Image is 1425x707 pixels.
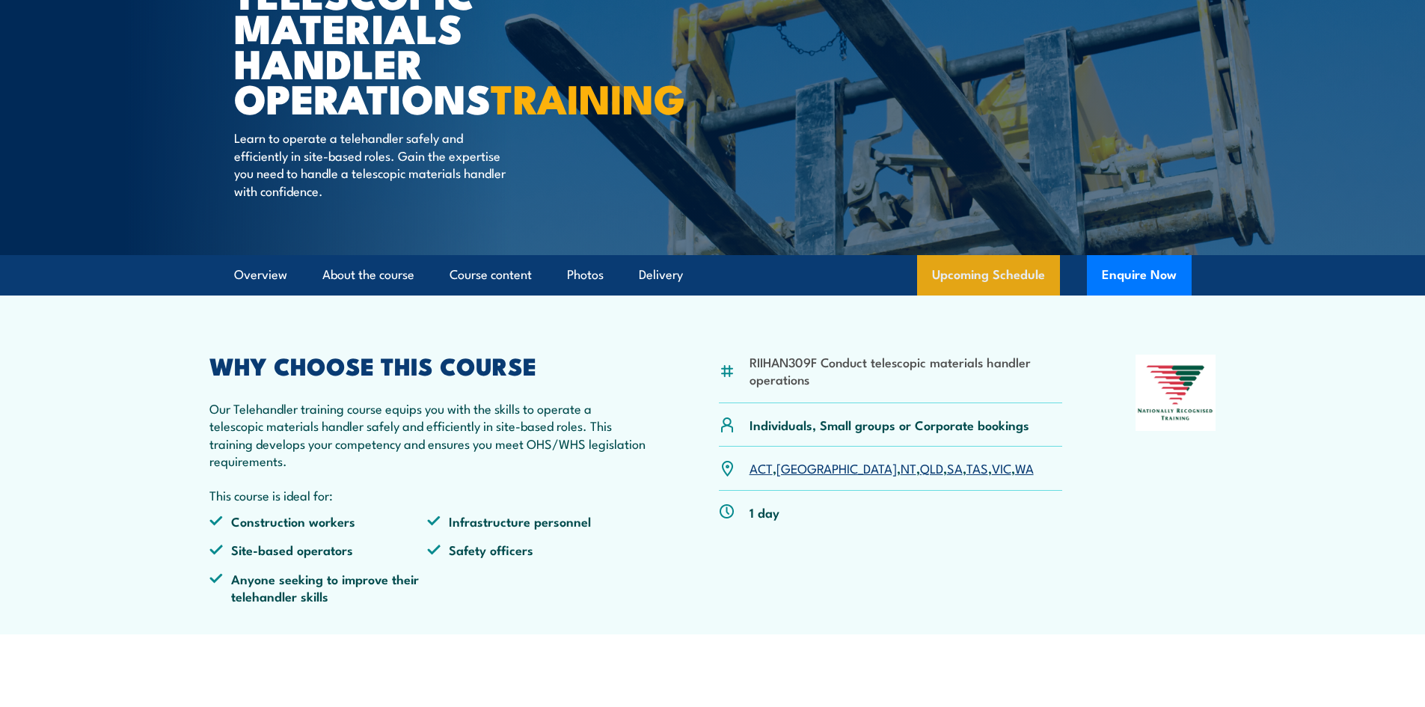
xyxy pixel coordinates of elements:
[209,486,646,504] p: This course is ideal for:
[992,459,1011,477] a: VIC
[209,512,428,530] li: Construction workers
[209,400,646,470] p: Our Telehandler training course equips you with the skills to operate a telescopic materials hand...
[427,541,646,558] li: Safety officers
[234,255,287,295] a: Overview
[209,541,428,558] li: Site-based operators
[639,255,683,295] a: Delivery
[917,255,1060,296] a: Upcoming Schedule
[750,416,1029,433] p: Individuals, Small groups or Corporate bookings
[947,459,963,477] a: SA
[901,459,916,477] a: NT
[750,504,779,521] p: 1 day
[920,459,943,477] a: QLD
[234,129,507,199] p: Learn to operate a telehandler safely and efficiently in site-based roles. Gain the expertise you...
[427,512,646,530] li: Infrastructure personnel
[776,459,897,477] a: [GEOGRAPHIC_DATA]
[750,459,1034,477] p: , , , , , , ,
[567,255,604,295] a: Photos
[322,255,414,295] a: About the course
[1087,255,1192,296] button: Enquire Now
[491,66,685,128] strong: TRAINING
[750,459,773,477] a: ACT
[1015,459,1034,477] a: WA
[966,459,988,477] a: TAS
[209,355,646,376] h2: WHY CHOOSE THIS COURSE
[1136,355,1216,431] img: Nationally Recognised Training logo.
[209,570,428,605] li: Anyone seeking to improve their telehandler skills
[450,255,532,295] a: Course content
[750,353,1063,388] li: RIIHAN309F Conduct telescopic materials handler operations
